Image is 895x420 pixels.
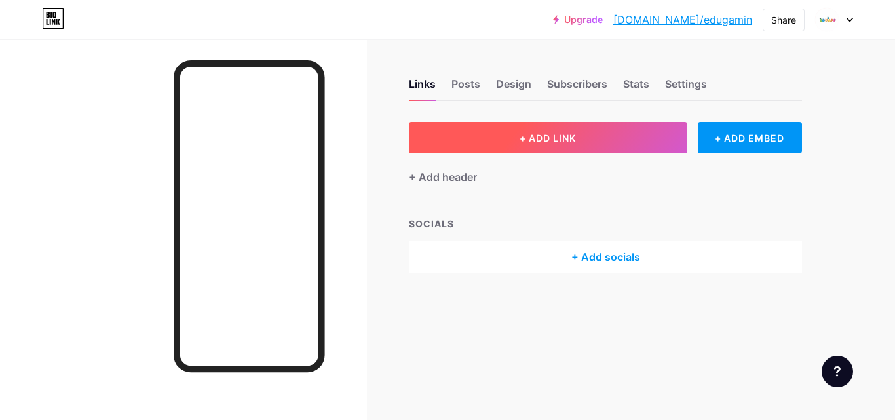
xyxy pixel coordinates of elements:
[520,132,576,143] span: + ADD LINK
[409,122,687,153] button: + ADD LINK
[409,241,802,273] div: + Add socials
[698,122,802,153] div: + ADD EMBED
[771,13,796,27] div: Share
[496,76,531,100] div: Design
[409,76,436,100] div: Links
[451,76,480,100] div: Posts
[613,12,752,28] a: [DOMAIN_NAME]/edugamin
[547,76,607,100] div: Subscribers
[814,7,839,32] img: Edugaming appworld
[623,76,649,100] div: Stats
[665,76,707,100] div: Settings
[553,14,603,25] a: Upgrade
[409,169,477,185] div: + Add header
[409,217,802,231] div: SOCIALS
